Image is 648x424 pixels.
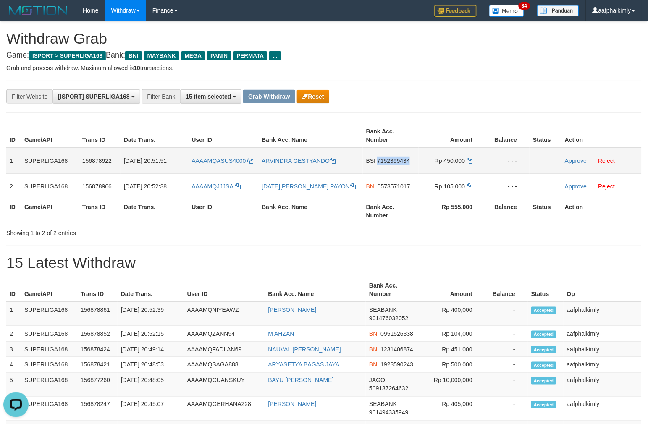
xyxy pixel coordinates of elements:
th: Status [528,278,564,302]
td: AAAAMQFADLAN69 [184,342,265,357]
td: Rp 500,000 [420,357,485,373]
th: Rp 555.000 [419,199,485,223]
th: ID [6,199,21,223]
span: Copy 901494335949 to clipboard [369,409,408,416]
span: [ISPORT] SUPERLIGA168 [58,93,129,100]
th: Trans ID [79,124,121,148]
td: 2 [6,326,21,342]
span: Rp 105.000 [435,183,465,190]
th: Bank Acc. Name [258,199,363,223]
img: Feedback.jpg [435,5,477,17]
td: 1 [6,148,21,174]
td: AAAAMQCUANSKUY [184,373,265,397]
img: panduan.png [537,5,579,16]
a: AAAAMQASUS4000 [192,157,253,164]
span: Copy 7152399434 to clipboard [377,157,410,164]
span: ... [269,51,281,60]
button: Reset [297,90,329,103]
span: Copy 509137264632 to clipboard [369,385,408,392]
span: Accepted [531,362,556,369]
td: 156878421 [77,357,118,373]
th: Game/API [21,199,79,223]
span: BNI [369,330,379,337]
td: [DATE] 20:48:53 [118,357,184,373]
span: BNI [125,51,142,60]
span: Rp 450.000 [435,157,465,164]
h1: Withdraw Grab [6,30,642,47]
td: SUPERLIGA168 [21,373,77,397]
span: BSI [366,157,376,164]
td: Rp 405,000 [420,397,485,421]
span: 34 [519,2,530,10]
td: AAAAMQGERHANA228 [184,397,265,421]
span: [DATE] 20:51:51 [124,157,167,164]
p: Grab and process withdraw. Maximum allowed is transactions. [6,64,642,72]
td: AAAAMQZANN94 [184,326,265,342]
img: Button%20Memo.svg [489,5,525,17]
td: [DATE] 20:45:07 [118,397,184,421]
th: User ID [188,124,258,148]
th: Bank Acc. Number [366,278,420,302]
span: PANIN [207,51,231,60]
td: - [485,373,528,397]
span: MAYBANK [144,51,179,60]
span: 156878966 [82,183,112,190]
td: [DATE] 20:49:14 [118,342,184,357]
th: Amount [420,278,485,302]
th: Date Trans. [121,199,189,223]
td: SUPERLIGA168 [21,326,77,342]
span: JAGO [369,377,385,384]
span: PERMATA [233,51,268,60]
td: SUPERLIGA168 [21,397,77,421]
td: aafphalkimly [564,302,642,326]
th: Game/API [21,278,77,302]
a: ARYASETYA BAGAS JAYA [268,361,340,368]
th: ID [6,278,21,302]
a: [DATE][PERSON_NAME] PAYON [262,183,356,190]
span: Accepted [531,346,556,353]
th: Trans ID [77,278,118,302]
span: Accepted [531,401,556,408]
th: Status [530,199,561,223]
span: BNI [366,183,376,190]
th: Action [561,124,642,148]
th: Balance [485,199,530,223]
span: Copy 0951526338 to clipboard [381,330,414,337]
th: ID [6,124,21,148]
td: - [485,302,528,326]
td: Rp 451,000 [420,342,485,357]
td: aafphalkimly [564,357,642,373]
span: MEGA [181,51,205,60]
td: - [485,357,528,373]
a: Copy 450000 to clipboard [467,157,473,164]
td: aafphalkimly [564,373,642,397]
td: - [485,397,528,421]
td: Rp 10,000,000 [420,373,485,397]
th: Bank Acc. Number [363,199,419,223]
th: Game/API [21,124,79,148]
img: MOTION_logo.png [6,4,70,17]
th: Bank Acc. Number [363,124,419,148]
span: SEABANK [369,306,397,313]
div: Filter Website [6,89,52,104]
button: [ISPORT] SUPERLIGA168 [52,89,140,104]
td: - [485,342,528,357]
span: 156878922 [82,157,112,164]
td: - - - [485,148,530,174]
td: AAAAMQNIYEAWZ [184,302,265,326]
td: [DATE] 20:48:05 [118,373,184,397]
td: 5 [6,373,21,397]
td: 4 [6,357,21,373]
button: Open LiveChat chat widget [3,3,29,29]
a: BAYU [PERSON_NAME] [268,377,334,384]
th: Bank Acc. Name [258,124,363,148]
span: Copy 0573571017 to clipboard [378,183,410,190]
td: SUPERLIGA168 [21,302,77,326]
span: [DATE] 20:52:38 [124,183,167,190]
h1: 15 Latest Withdraw [6,254,642,271]
span: Accepted [531,331,556,338]
a: Reject [598,157,615,164]
span: AAAAMQASUS4000 [192,157,246,164]
span: Copy 901476032052 to clipboard [369,315,408,322]
th: Trans ID [79,199,121,223]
